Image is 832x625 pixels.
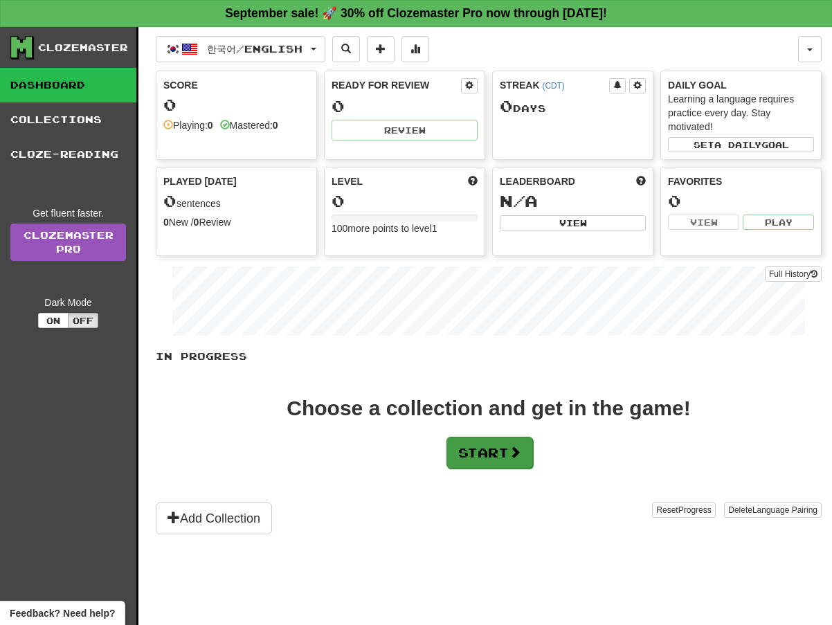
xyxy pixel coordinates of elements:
button: More stats [401,36,429,62]
div: Day s [500,98,646,116]
button: Seta dailygoal [668,137,814,152]
span: 0 [163,191,177,210]
button: Play [743,215,814,230]
button: Start [446,437,533,469]
a: (CDT) [542,81,564,91]
button: Add Collection [156,502,272,534]
button: Review [332,120,478,141]
div: 100 more points to level 1 [332,221,478,235]
div: Get fluent faster. [10,206,126,220]
div: Learning a language requires practice every day. Stay motivated! [668,92,814,134]
div: Daily Goal [668,78,814,92]
div: Dark Mode [10,296,126,309]
div: 0 [332,192,478,210]
span: a daily [714,140,761,150]
span: Leaderboard [500,174,575,188]
span: Open feedback widget [10,606,115,620]
span: N/A [500,191,538,210]
div: sentences [163,192,309,210]
div: New / Review [163,215,309,229]
strong: 0 [208,120,213,131]
button: 한국어/English [156,36,325,62]
strong: September sale! 🚀 30% off Clozemaster Pro now through [DATE]! [225,6,607,20]
div: Ready for Review [332,78,461,92]
div: 0 [332,98,478,115]
button: View [668,215,739,230]
div: Choose a collection and get in the game! [287,398,690,419]
button: DeleteLanguage Pairing [724,502,822,518]
button: On [38,313,69,328]
span: 한국어 / English [207,43,302,55]
a: ClozemasterPro [10,224,126,261]
button: Off [68,313,98,328]
button: ResetProgress [652,502,715,518]
div: 0 [668,192,814,210]
strong: 0 [163,217,169,228]
div: 0 [163,96,309,114]
div: Mastered: [220,118,278,132]
span: Progress [678,505,712,515]
div: Favorites [668,174,814,188]
strong: 0 [273,120,278,131]
span: Language Pairing [752,505,817,515]
strong: 0 [194,217,199,228]
span: This week in points, UTC [636,174,646,188]
div: Streak [500,78,609,92]
button: Add sentence to collection [367,36,395,62]
div: Playing: [163,118,213,132]
button: View [500,215,646,230]
div: Clozemaster [38,41,128,55]
button: Full History [765,266,822,282]
button: Search sentences [332,36,360,62]
span: 0 [500,96,513,116]
span: Played [DATE] [163,174,237,188]
p: In Progress [156,350,822,363]
span: Score more points to level up [468,174,478,188]
span: Level [332,174,363,188]
div: Score [163,78,309,92]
